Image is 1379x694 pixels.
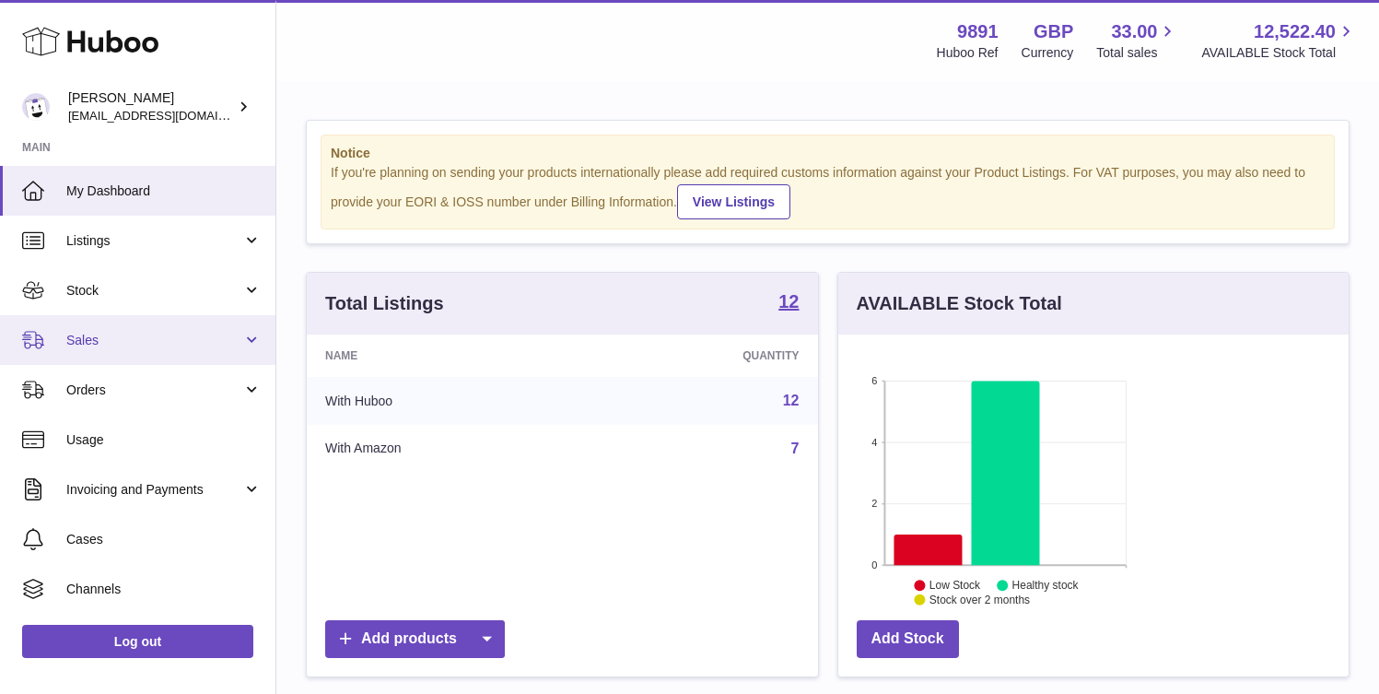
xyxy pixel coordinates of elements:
span: AVAILABLE Stock Total [1201,44,1357,62]
strong: 12 [778,292,799,311]
div: Huboo Ref [937,44,999,62]
h3: Total Listings [325,291,444,316]
span: Invoicing and Payments [66,481,242,499]
text: 4 [871,437,877,448]
span: 33.00 [1111,19,1157,44]
span: Listings [66,232,242,250]
span: Orders [66,382,242,399]
a: 33.00 Total sales [1096,19,1178,62]
div: [PERSON_NAME] [68,89,234,124]
a: Add products [325,620,505,658]
span: Total sales [1096,44,1178,62]
span: Usage [66,431,262,449]
a: 12 [783,393,800,408]
span: Sales [66,332,242,349]
a: 12 [778,292,799,314]
h3: AVAILABLE Stock Total [857,291,1062,316]
span: Stock [66,282,242,300]
a: 12,522.40 AVAILABLE Stock Total [1201,19,1357,62]
text: 0 [871,559,877,570]
a: Log out [22,625,253,658]
td: With Huboo [307,377,586,425]
text: Stock over 2 months [929,594,1029,606]
text: Healthy stock [1011,579,1079,592]
text: 2 [871,498,877,509]
img: ro@thebitterclub.co.uk [22,93,50,121]
a: View Listings [677,184,790,219]
div: Currency [1022,44,1074,62]
strong: GBP [1034,19,1073,44]
strong: Notice [331,145,1325,162]
span: 12,522.40 [1254,19,1336,44]
th: Quantity [586,335,817,377]
text: Low Stock [929,579,980,592]
a: 7 [791,441,800,456]
th: Name [307,335,586,377]
td: With Amazon [307,425,586,473]
span: Channels [66,581,262,598]
span: Cases [66,531,262,548]
a: Add Stock [857,620,959,658]
div: If you're planning on sending your products internationally please add required customs informati... [331,164,1325,219]
text: 6 [871,375,877,386]
span: [EMAIL_ADDRESS][DOMAIN_NAME] [68,108,271,123]
strong: 9891 [957,19,999,44]
span: My Dashboard [66,182,262,200]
